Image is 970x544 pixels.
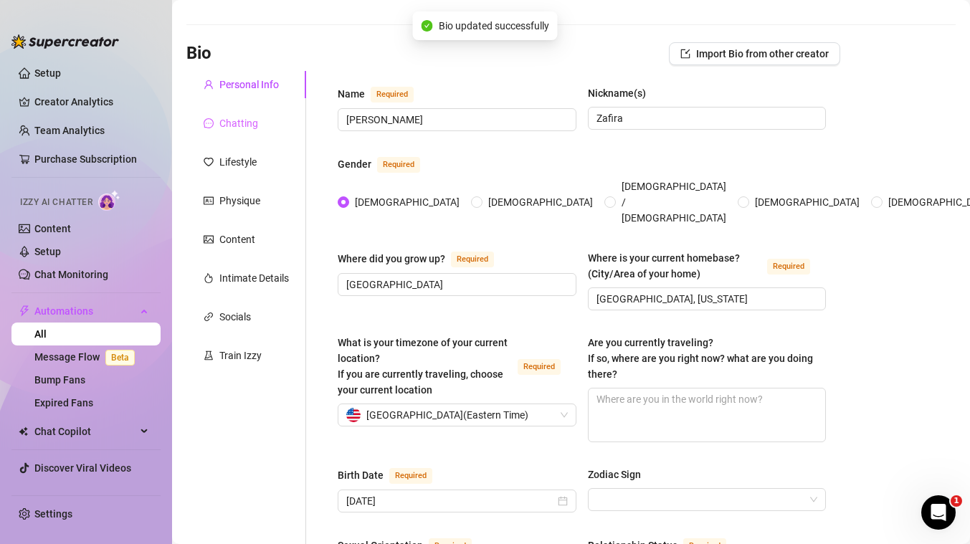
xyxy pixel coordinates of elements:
label: Nickname(s) [588,85,656,101]
span: thunderbolt [19,305,30,317]
span: message [204,118,214,128]
div: Intimate Details [219,270,289,286]
span: Required [377,157,420,173]
label: Where is your current homebase? (City/Area of your home) [588,250,827,282]
a: Setup [34,67,61,79]
span: [DEMOGRAPHIC_DATA] [349,194,465,210]
span: heart [204,157,214,167]
label: Gender [338,156,436,173]
label: Name [338,85,429,102]
a: Bump Fans [34,374,85,386]
div: Personal Info [219,77,279,92]
div: Lifestyle [219,154,257,170]
label: Where did you grow up? [338,250,510,267]
span: [DEMOGRAPHIC_DATA] [482,194,599,210]
div: Zodiac Sign [588,467,641,482]
a: Team Analytics [34,125,105,136]
div: Chatting [219,115,258,131]
span: link [204,312,214,322]
a: Expired Fans [34,397,93,409]
span: Required [451,252,494,267]
div: Train Izzy [219,348,262,363]
a: Purchase Subscription [34,153,137,165]
span: Beta [105,350,135,366]
span: 1 [951,495,962,507]
span: Required [371,87,414,102]
a: Discover Viral Videos [34,462,131,474]
div: Physique [219,193,260,209]
span: [DEMOGRAPHIC_DATA] / [DEMOGRAPHIC_DATA] [616,178,732,226]
img: logo-BBDzfeDw.svg [11,34,119,49]
button: Import Bio from other creator [669,42,840,65]
a: Message FlowBeta [34,351,141,363]
a: Setup [34,246,61,257]
div: Name [338,86,365,102]
input: Birth Date [346,493,555,509]
img: AI Chatter [98,190,120,211]
div: Gender [338,156,371,172]
span: Automations [34,300,136,323]
span: user [204,80,214,90]
div: Birth Date [338,467,384,483]
iframe: Intercom live chat [921,495,956,530]
div: Content [219,232,255,247]
span: picture [204,234,214,244]
label: Zodiac Sign [588,467,651,482]
div: Where did you grow up? [338,251,445,267]
input: Name [346,112,565,128]
img: us [346,408,361,422]
span: check-circle [422,20,433,32]
div: Socials [219,309,251,325]
input: Where is your current homebase? (City/Area of your home) [596,291,815,307]
label: Birth Date [338,467,448,484]
span: import [680,49,690,59]
div: Nickname(s) [588,85,646,101]
a: All [34,328,47,340]
span: Required [389,468,432,484]
span: [GEOGRAPHIC_DATA] ( Eastern Time ) [366,404,528,426]
a: Chat Monitoring [34,269,108,280]
span: Izzy AI Chatter [20,196,92,209]
span: fire [204,273,214,283]
span: experiment [204,350,214,361]
input: Where did you grow up? [346,277,565,292]
a: Settings [34,508,72,520]
span: Chat Copilot [34,420,136,443]
div: Where is your current homebase? (City/Area of your home) [588,250,762,282]
span: Are you currently traveling? If so, where are you right now? what are you doing there? [588,337,813,380]
span: What is your timezone of your current location? If you are currently traveling, choose your curre... [338,337,508,396]
span: Required [767,259,810,275]
h3: Bio [186,42,211,65]
span: Import Bio from other creator [696,48,829,59]
a: Creator Analytics [34,90,149,113]
span: idcard [204,196,214,206]
img: Chat Copilot [19,426,28,436]
span: Bio updated successfully [439,18,549,34]
a: Content [34,223,71,234]
span: Required [518,359,561,375]
input: Nickname(s) [596,110,815,126]
span: [DEMOGRAPHIC_DATA] [749,194,865,210]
